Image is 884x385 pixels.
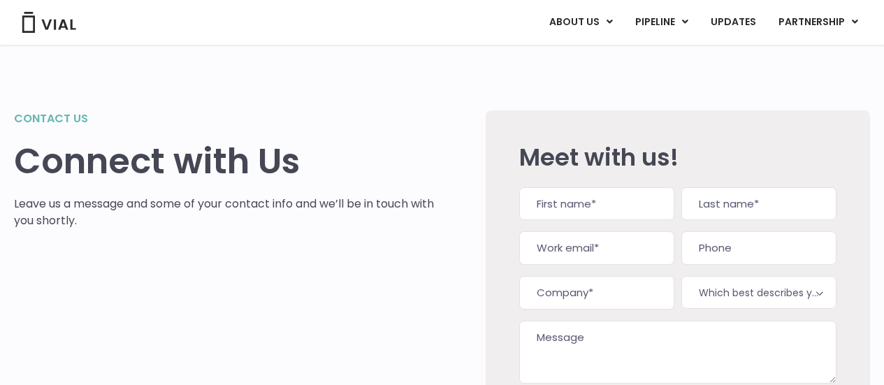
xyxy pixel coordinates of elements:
a: PIPELINEMenu Toggle [624,10,699,34]
p: Leave us a message and some of your contact info and we’ll be in touch with you shortly. [14,196,444,229]
input: First name* [519,187,674,221]
a: ABOUT USMenu Toggle [538,10,623,34]
span: Which best describes you?* [681,276,836,309]
h2: Contact us [14,110,444,127]
input: Phone [681,231,836,265]
input: Last name* [681,187,836,221]
a: PARTNERSHIPMenu Toggle [767,10,869,34]
a: UPDATES [700,10,767,34]
input: Company* [519,276,674,310]
h2: Meet with us! [519,144,836,170]
h1: Connect with Us [14,141,444,182]
input: Work email* [519,231,674,265]
img: Vial Logo [21,12,77,33]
